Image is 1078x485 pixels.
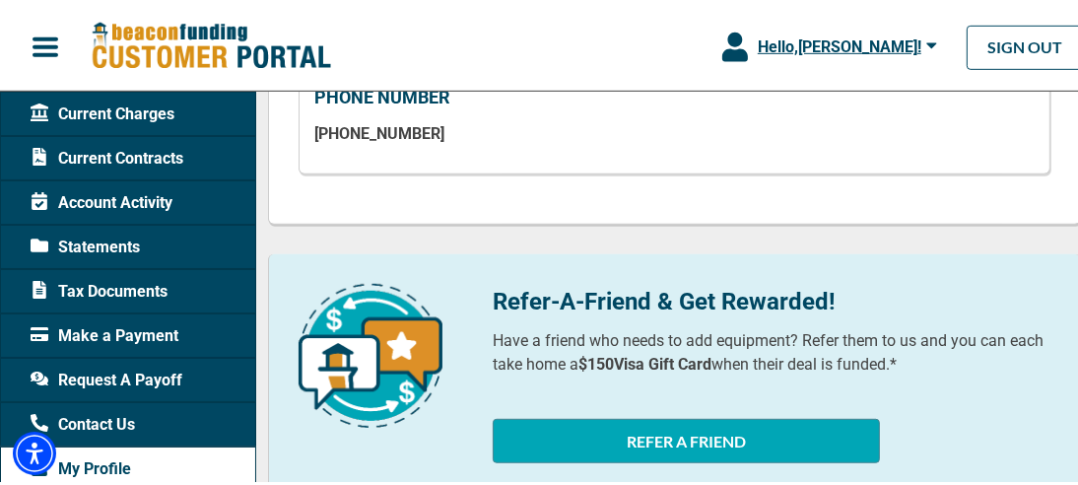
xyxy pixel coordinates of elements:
span: Current Charges [31,100,174,123]
span: Account Activity [31,188,172,212]
span: Current Contracts [31,144,183,168]
span: Hello, [PERSON_NAME] ! [758,35,921,53]
span: My Profile [31,454,131,478]
button: REFER A FRIEND [493,416,880,460]
p: Have a friend who needs to add equipment? Refer them to us and you can each take home a when thei... [493,326,1050,374]
span: Contact Us [31,410,135,434]
span: Statements [31,233,140,256]
span: Make a Payment [31,321,178,345]
p: PHONE NUMBER [314,84,1035,105]
img: Beacon Funding Customer Portal Logo [91,19,331,69]
p: Refer-A-Friend & Get Rewarded! [493,281,1050,316]
p: [PHONE_NUMBER] [314,121,1035,140]
b: $150 Visa Gift Card [578,352,711,371]
div: Accessibility Menu [13,429,56,472]
span: Tax Documents [31,277,168,301]
img: refer-a-friend-icon.png [299,281,442,425]
span: Request A Payoff [31,366,182,389]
